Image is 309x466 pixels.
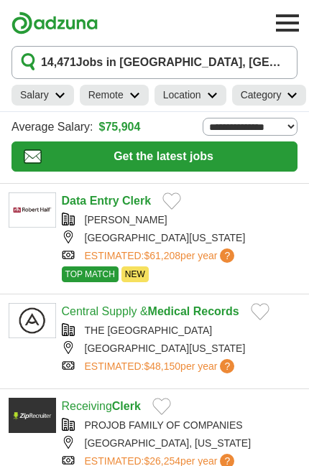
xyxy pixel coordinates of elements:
[41,54,288,71] h1: Jobs in [GEOGRAPHIC_DATA], [GEOGRAPHIC_DATA]
[193,305,239,317] strong: Records
[80,85,149,106] a: Remote
[62,266,119,282] span: TOP MATCH
[9,398,56,433] img: Company logo
[11,11,98,34] img: Adzuna logo
[121,266,149,282] span: NEW
[88,88,124,103] h2: Remote
[144,250,180,261] span: $61,208
[62,195,87,207] strong: Data
[144,360,180,372] span: $48,150
[272,7,303,39] button: Toggle main navigation menu
[154,85,226,106] a: Location
[122,195,151,207] strong: Clerk
[152,398,171,415] button: Add to favorite jobs
[232,85,307,106] a: Category
[220,359,234,373] span: ?
[11,46,298,79] button: 14,471Jobs in [GEOGRAPHIC_DATA], [GEOGRAPHIC_DATA]
[9,303,56,338] img: Company logo
[11,118,298,136] div: Average Salary:
[163,88,201,103] h2: Location
[251,303,269,320] button: Add to favorite jobs
[241,88,282,103] h2: Category
[62,323,300,338] div: THE [GEOGRAPHIC_DATA]
[112,400,141,412] strong: Clerk
[62,195,152,207] a: Data Entry Clerk
[85,248,238,264] a: ESTIMATED:$61,208per year?
[9,192,56,228] img: Robert Half logo
[11,85,74,106] a: Salary
[162,192,181,210] button: Add to favorite jobs
[20,88,49,103] h2: Salary
[62,400,141,412] a: ReceivingClerk
[62,230,300,246] div: [GEOGRAPHIC_DATA][US_STATE]
[90,195,119,207] strong: Entry
[11,141,298,172] button: Get the latest jobs
[148,305,190,317] strong: Medical
[62,305,239,317] a: Central Supply &Medical Records
[42,148,285,165] span: Get the latest jobs
[62,418,300,433] div: PROJOB FAMILY OF COMPANIES
[85,214,167,225] a: [PERSON_NAME]
[62,341,300,356] div: [GEOGRAPHIC_DATA][US_STATE]
[85,359,238,374] a: ESTIMATED:$48,150per year?
[41,54,76,71] span: 14,471
[99,118,141,136] a: $75,904
[220,248,234,263] span: ?
[62,436,300,451] div: [GEOGRAPHIC_DATA], [US_STATE]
